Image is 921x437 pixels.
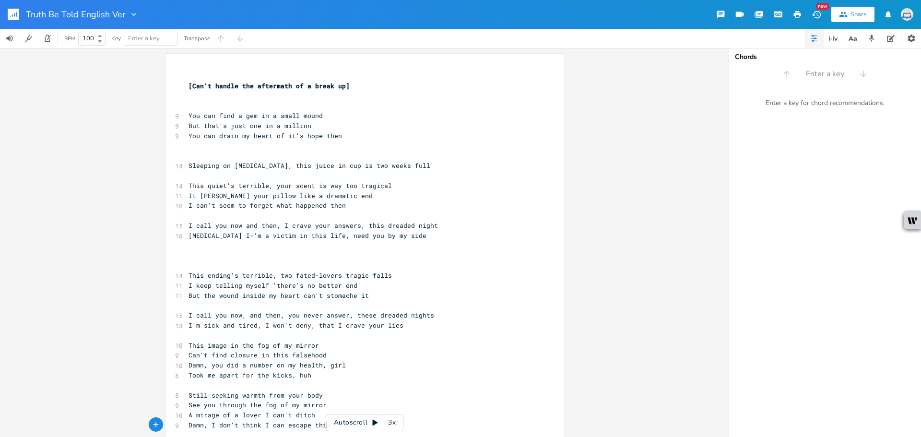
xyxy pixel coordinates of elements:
[901,8,913,21] img: Sign In
[189,421,331,429] span: Damn, I don't think I can escape this
[189,161,430,170] span: Sleeping on [MEDICAL_DATA], this juice in cup is two weeks full
[189,291,369,300] span: But the wound inside my heart can't stomache it
[189,131,342,140] span: You can drain my heart of it's hope then
[189,321,403,330] span: I'm sick and tired, I won't deny, that I crave your lies
[189,121,311,130] span: But that's just one in a million
[189,361,346,369] span: Damn, you did a number on my health, girl
[189,341,319,350] span: This image in the fog of my mirror
[729,93,921,113] div: Enter a key for chord recommendations.
[128,34,160,43] span: Enter a key
[189,351,327,359] span: Can't find closure in this falsehood
[189,281,361,290] span: I keep telling myself 'there's no better end'
[189,201,346,210] span: I can't seem to forget what happened then
[807,6,826,23] button: New
[64,36,75,41] div: BPM
[111,35,121,41] div: Key
[326,414,403,431] div: Autoscroll
[26,10,125,19] span: Truth Be Told English Ver
[735,54,915,60] div: Chords
[189,191,373,200] span: It [PERSON_NAME] your pillow like a dramatic end
[831,7,874,22] button: Share
[850,10,867,19] div: Share
[383,414,401,431] div: 3x
[189,231,426,240] span: [MEDICAL_DATA] I-'m a victim in this life, need you by my side
[189,221,438,230] span: I call you now and then, I crave your answers, this dreaded night
[806,69,844,80] span: Enter a key
[189,111,323,120] span: You can find a gem in a small mound
[184,35,210,41] div: Transpose
[189,371,311,379] span: Took me apart for the kicks, huh
[189,181,392,190] span: This quiet's terrible, your scent is way too tragical
[189,271,392,280] span: This ending's terrible, two fated-lovers tragic falls
[189,82,350,90] span: [Can't handle the aftermath of a break up]
[189,401,327,409] span: See you through the fog of my mirror
[189,391,323,400] span: Still seeking warmth from your body
[189,411,315,419] span: A mirage of a lover I can't ditch
[816,3,829,10] div: New
[189,311,434,319] span: I call you now, and then, you never answer, these dreaded nights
